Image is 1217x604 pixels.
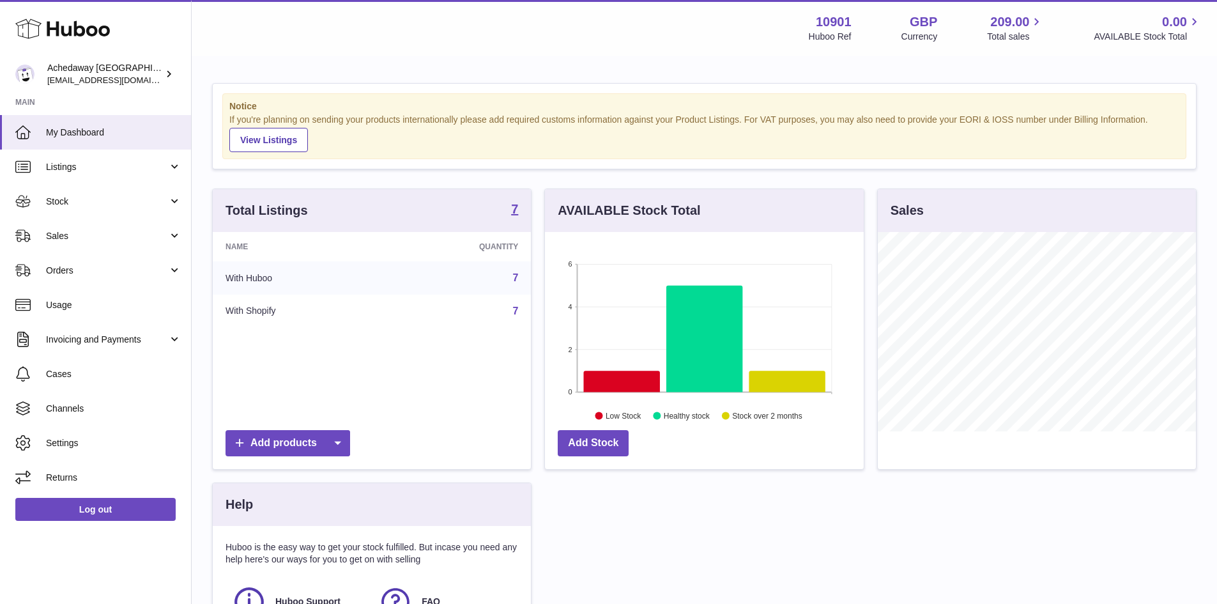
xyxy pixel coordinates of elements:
a: 209.00 Total sales [987,13,1044,43]
text: Low Stock [606,411,641,420]
a: 7 [512,306,518,316]
span: Returns [46,472,181,484]
a: 7 [512,272,518,283]
a: View Listings [229,128,308,152]
h3: Total Listings [226,202,308,219]
h3: Sales [891,202,924,219]
p: Huboo is the easy way to get your stock fulfilled. But incase you need any help here's our ways f... [226,541,518,566]
img: admin@newpb.co.uk [15,65,34,84]
text: 4 [569,303,572,311]
td: With Huboo [213,261,385,295]
a: Add Stock [558,430,629,456]
strong: GBP [910,13,937,31]
text: 2 [569,345,572,353]
span: Stock [46,196,168,208]
span: Listings [46,161,168,173]
span: Sales [46,230,168,242]
text: 0 [569,388,572,396]
a: Add products [226,430,350,456]
h3: Help [226,496,253,513]
div: Achedaway [GEOGRAPHIC_DATA] [47,62,162,86]
strong: Notice [229,100,1179,112]
span: Cases [46,368,181,380]
td: With Shopify [213,295,385,328]
a: 0.00 AVAILABLE Stock Total [1094,13,1202,43]
span: Orders [46,265,168,277]
span: Channels [46,403,181,415]
span: Total sales [987,31,1044,43]
span: Settings [46,437,181,449]
span: Invoicing and Payments [46,334,168,346]
div: If you're planning on sending your products internationally please add required customs informati... [229,114,1179,152]
span: AVAILABLE Stock Total [1094,31,1202,43]
span: 209.00 [990,13,1029,31]
text: Healthy stock [664,411,710,420]
div: Currency [901,31,938,43]
span: [EMAIL_ADDRESS][DOMAIN_NAME] [47,75,188,85]
text: 6 [569,260,572,268]
strong: 10901 [816,13,852,31]
h3: AVAILABLE Stock Total [558,202,700,219]
span: My Dashboard [46,127,181,139]
span: Usage [46,299,181,311]
th: Quantity [385,232,532,261]
a: Log out [15,498,176,521]
text: Stock over 2 months [733,411,802,420]
th: Name [213,232,385,261]
span: 0.00 [1162,13,1187,31]
strong: 7 [511,203,518,215]
div: Huboo Ref [809,31,852,43]
a: 7 [511,203,518,218]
